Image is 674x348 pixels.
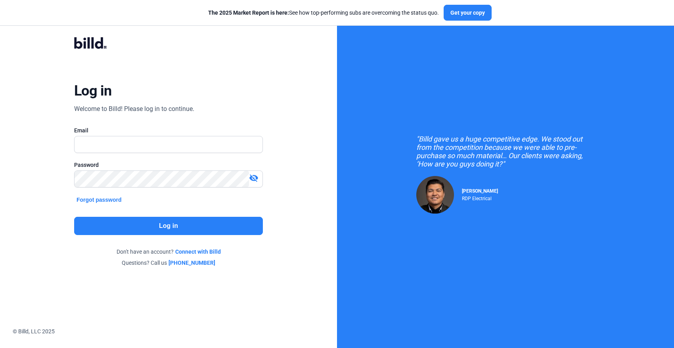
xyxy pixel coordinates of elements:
[462,194,498,201] div: RDP Electrical
[444,5,492,21] button: Get your copy
[208,10,289,16] span: The 2025 Market Report is here:
[416,176,454,214] img: Raul Pacheco
[74,217,263,235] button: Log in
[74,161,263,169] div: Password
[74,82,112,99] div: Log in
[416,135,595,168] div: "Billd gave us a huge competitive edge. We stood out from the competition because we were able to...
[462,188,498,194] span: [PERSON_NAME]
[175,248,221,256] a: Connect with Billd
[208,9,439,17] div: See how top-performing subs are overcoming the status quo.
[249,173,258,183] mat-icon: visibility_off
[74,126,263,134] div: Email
[74,104,194,114] div: Welcome to Billd! Please log in to continue.
[168,259,215,267] a: [PHONE_NUMBER]
[74,248,263,256] div: Don't have an account?
[74,259,263,267] div: Questions? Call us
[74,195,124,204] button: Forgot password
